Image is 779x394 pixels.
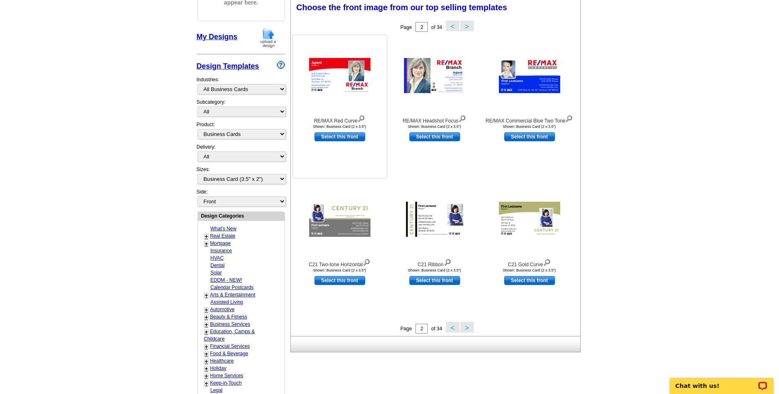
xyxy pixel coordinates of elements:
button: < [446,322,459,332]
img: view design details [357,114,365,122]
span: Page [400,326,412,332]
a: use this design [409,132,460,141]
img: view design details [565,114,573,122]
a: + [205,365,208,372]
a: + [205,240,208,247]
a: + [205,380,208,387]
div: C21 Ribbon [390,257,480,268]
a: + [205,358,208,365]
a: use this design [409,276,460,285]
div: Shown: Business Card (2 x 3.5") [390,268,480,272]
a: + [205,292,208,298]
a: Real Estate [210,233,236,239]
a: use this design [504,132,555,141]
a: + [205,233,208,240]
a: Mortgage [210,240,231,246]
a: Automotive [210,307,235,312]
span: Page [400,24,412,30]
div: Design Categories [198,212,285,220]
img: view design details [363,257,370,266]
img: view design details [444,257,451,266]
img: upload-design [258,27,279,48]
div: Shown: Business Card (2 x 3.5") [485,125,575,129]
a: + [205,329,208,335]
div: Side: [197,188,285,207]
img: design-wizard-help-icon.png [277,61,285,69]
a: + [205,314,208,321]
img: view design details [543,257,551,266]
button: < [446,21,459,31]
div: RE/MAX Commercial Blue Two Tone [485,114,575,125]
a: Design Templates [197,62,259,70]
img: C21 Ribbon [404,202,465,237]
a: + [205,307,208,313]
a: Financial Services [210,343,250,349]
a: EDDM - NEW! [211,277,242,283]
a: Legal [211,387,222,393]
a: My Designs [197,33,238,41]
div: C21 Gold Curve [485,257,575,268]
a: Calendar Postcards [211,285,254,290]
a: Insurance [211,248,232,254]
img: C21 Two-tone Horizontal [309,202,370,237]
a: Home Services [210,373,243,378]
a: Education, Camps & Childcare [204,329,255,342]
div: RE/MAX Red Curve [295,114,385,125]
div: Shown: Business Card (2 x 3.5") [295,125,385,129]
a: + [205,373,208,379]
a: Food & Beverage [210,351,248,356]
span: of 34 [431,326,442,332]
img: RE/MAX Commercial Blue Two Tone [499,58,560,93]
a: Business Services [210,321,250,327]
a: What's New [211,226,237,232]
a: + [205,343,208,350]
a: Holiday [210,365,227,371]
a: + [205,321,208,328]
div: Shown: Business Card (2 x 3.5") [390,125,480,129]
a: Dental [211,263,225,268]
a: HVAC [211,255,224,261]
a: Solar [211,270,222,276]
div: Industries: [197,72,285,98]
img: C21 Gold Curve [499,202,560,237]
div: Sizes: [197,166,285,188]
a: Assisted Living [211,299,243,305]
img: RE/MAX Headshot Focus [404,58,465,93]
a: Keep-in-Touch [210,380,242,386]
a: Arts & Entertainment [210,292,256,298]
div: Shown: Business Card (2 x 3.5") [485,268,575,272]
div: Product: [197,121,285,143]
div: Delivery: [197,143,285,166]
span: Choose the front image from our top selling templates [296,3,507,12]
a: + [205,351,208,357]
img: RE/MAX Red Curve [309,58,370,93]
a: use this design [314,132,365,141]
iframe: LiveChat chat widget [664,368,779,394]
a: Beauty & Fitness [210,314,247,320]
button: > [460,21,474,31]
div: C21 Two-tone Horizontal [295,257,385,268]
div: Subcategory: [197,98,285,121]
span: of 34 [431,24,442,30]
div: Shown: Business Card (2 x 3.5") [295,268,385,272]
img: view design details [458,114,466,122]
div: RE/MAX Headshot Focus [390,114,480,125]
a: Healthcare [210,358,234,364]
button: > [460,322,474,332]
a: use this design [504,276,555,285]
a: use this design [314,276,365,285]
